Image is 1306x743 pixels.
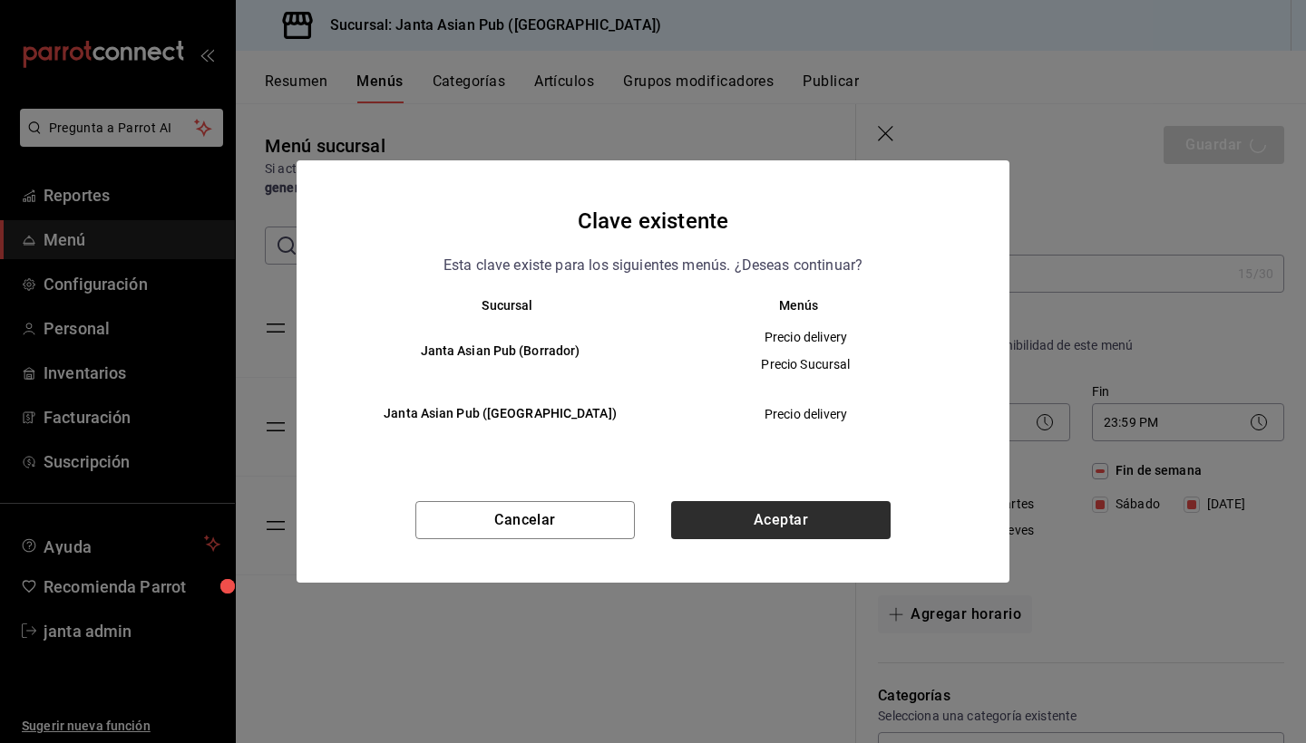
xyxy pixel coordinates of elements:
span: Precio delivery [668,328,943,346]
h6: Janta Asian Pub ([GEOGRAPHIC_DATA]) [362,404,638,424]
span: Precio delivery [668,405,943,423]
p: Esta clave existe para los siguientes menús. ¿Deseas continuar? [443,254,863,277]
h4: Clave existente [578,204,728,238]
button: Cancelar [415,501,635,539]
span: Precio Sucursal [668,355,943,373]
h6: Janta Asian Pub (Borrador) [362,342,638,362]
th: Sucursal [333,298,653,313]
button: Aceptar [671,501,891,539]
th: Menús [653,298,973,313]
